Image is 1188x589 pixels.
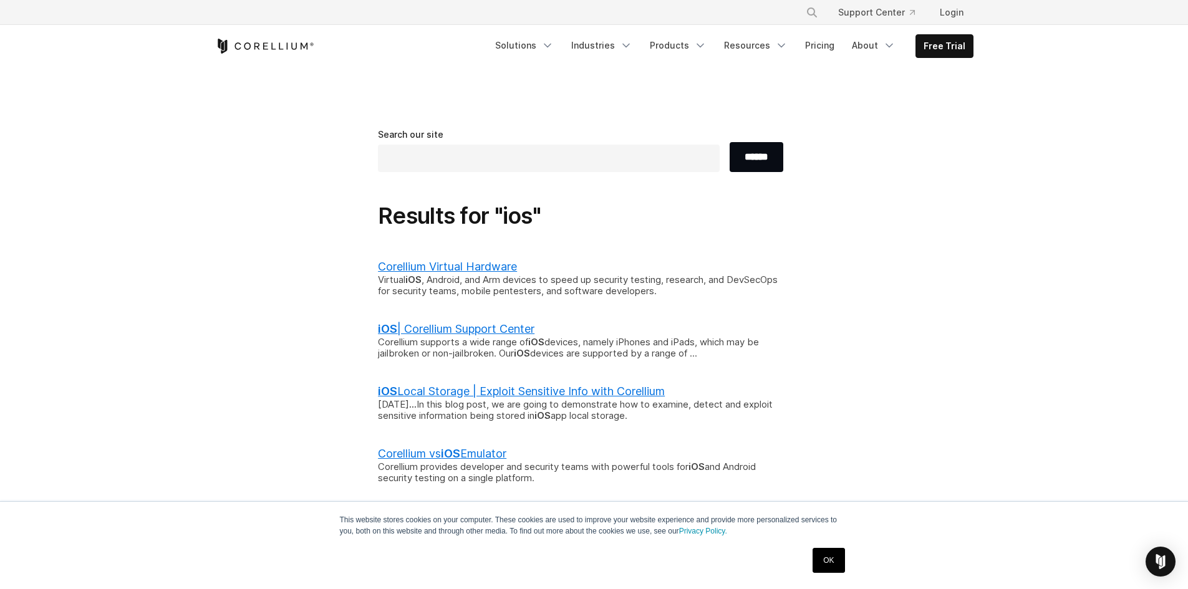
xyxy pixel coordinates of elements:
a: Corellium Virtual Hardware [378,260,517,273]
div: Corellium supports a wide range of devices, namely iPhones and iPads, which may be jailbroken or ... [378,337,783,360]
button: Search [801,1,823,24]
h1: Results for "ios" [378,202,810,230]
span: Search our site [378,129,443,140]
a: About [844,34,903,57]
b: iOS [441,447,460,460]
b: iOS [405,274,422,285]
b: iOS [534,409,551,421]
a: Resources [717,34,795,57]
a: Free Trial [916,35,973,57]
b: iOS [378,322,397,335]
div: Virtual , Android, and Arm devices to speed up security testing, research, and DevSecOps for secu... [378,274,783,298]
b: ... [409,398,417,410]
a: iOS| Corellium Support Center [378,322,534,335]
div: [DATE] In this blog post, we are going to demonstrate how to examine, detect and exploit sensitiv... [378,399,783,423]
div: Navigation Menu [791,1,973,24]
a: OK [813,548,844,573]
a: Privacy Policy. [679,527,727,535]
div: Corellium provides developer and security teams with powerful tools for and Android security test... [378,461,783,485]
b: iOS [378,385,397,398]
b: iOS [688,461,705,472]
div: Navigation Menu [488,34,973,58]
div: Open Intercom Messenger [1146,547,1176,577]
a: Pricing [798,34,842,57]
b: iOS [514,347,530,359]
a: Support Center [828,1,925,24]
p: This website stores cookies on your computer. These cookies are used to improve your website expe... [340,514,849,537]
a: Solutions [488,34,561,57]
a: Corellium Home [215,39,314,54]
a: Login [930,1,973,24]
b: iOS [528,336,544,348]
a: Products [642,34,714,57]
a: Corellium vsiOSEmulator [378,447,506,460]
a: Industries [564,34,640,57]
a: iOSLocal Storage | Exploit Sensitive Info with Corellium [378,385,665,398]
